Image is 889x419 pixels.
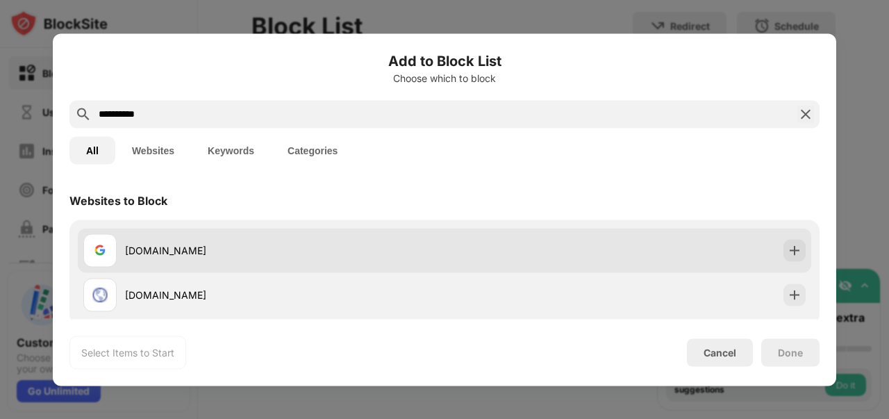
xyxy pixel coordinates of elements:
button: All [69,136,115,164]
div: Cancel [704,347,736,359]
button: Categories [271,136,354,164]
button: Keywords [191,136,271,164]
img: favicons [92,242,108,258]
img: search.svg [75,106,92,122]
div: Choose which to block [69,72,820,83]
div: [DOMAIN_NAME] [125,243,444,258]
div: Select Items to Start [81,345,174,359]
h6: Add to Block List [69,50,820,71]
img: search-close [797,106,814,122]
div: Websites to Block [69,193,167,207]
div: Done [778,347,803,358]
img: favicons [92,286,108,303]
div: [DOMAIN_NAME] [125,288,444,302]
button: Websites [115,136,191,164]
